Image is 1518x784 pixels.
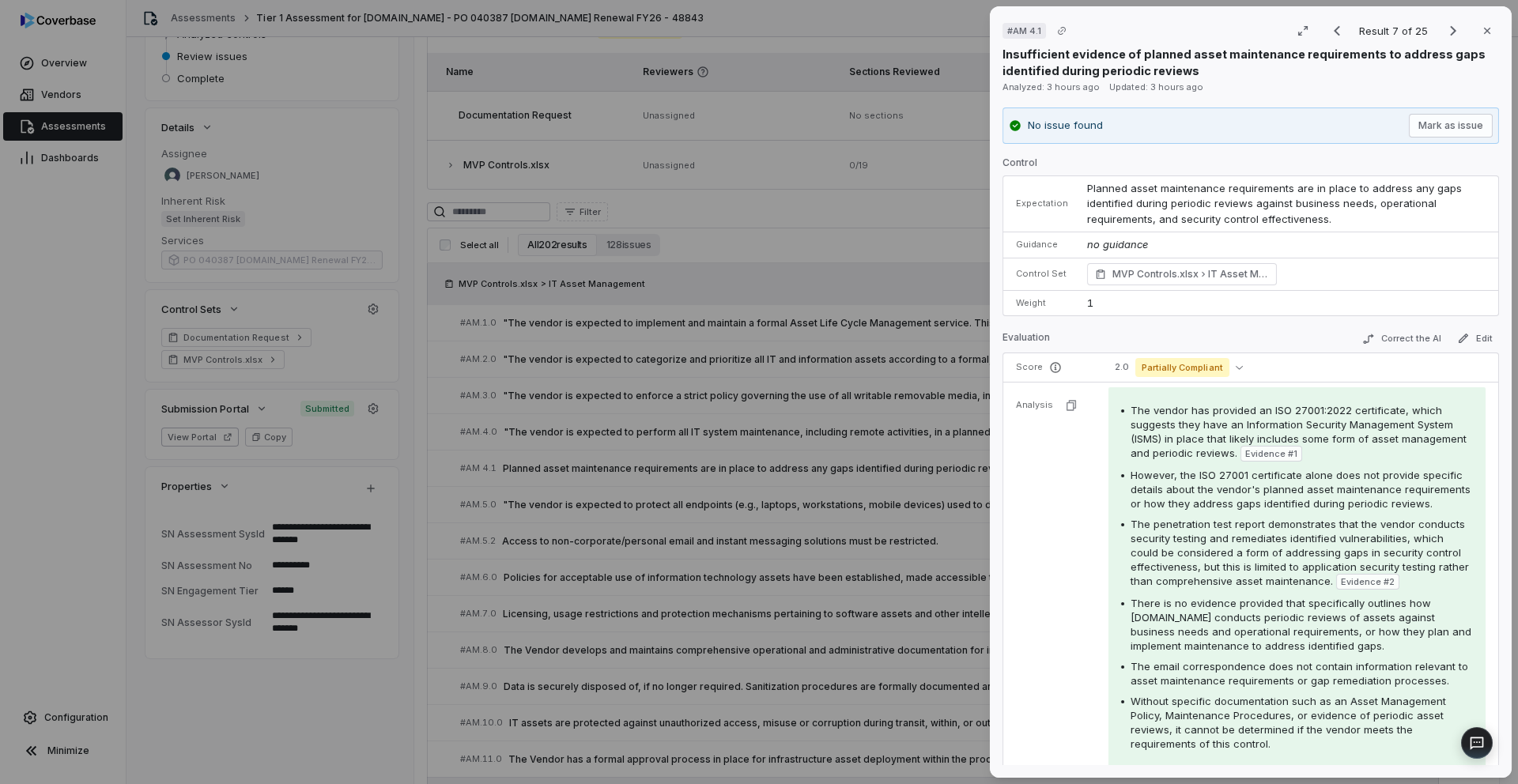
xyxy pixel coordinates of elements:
[1131,518,1469,587] span: The penetration test report demonstrates that the vendor conducts security testing and remediates...
[1108,358,1249,377] button: 2.0Partially Compliant
[1016,198,1068,209] p: Expectation
[1131,469,1471,510] span: However, the ISO 27001 certificate alone does not provide specific details about the vendor's pla...
[1028,118,1103,134] p: No issue found
[1003,81,1100,92] span: Analyzed: 3 hours ago
[1245,447,1297,460] span: Evidence # 1
[1321,21,1353,40] button: Previous result
[1437,21,1469,40] button: Next result
[1016,297,1068,309] p: Weight
[1109,81,1203,92] span: Updated: 3 hours ago
[1016,361,1089,374] p: Score
[1409,114,1493,138] button: Mark as issue
[1016,268,1068,280] p: Control Set
[1131,597,1471,652] span: There is no evidence provided that specifically outlines how [DOMAIN_NAME] conducts periodic revi...
[1356,330,1448,349] button: Correct the AI
[1016,239,1068,251] p: Guidance
[1087,182,1465,225] span: Planned asset maintenance requirements are in place to address any gaps identified during periodi...
[1131,660,1468,687] span: The email correspondence does not contain information relevant to asset maintenance requirements ...
[1135,358,1229,377] span: Partially Compliant
[1003,46,1499,79] p: Insufficient evidence of planned asset maintenance requirements to address gaps identified during...
[1016,399,1053,411] p: Analysis
[1131,695,1446,750] span: Without specific documentation such as an Asset Management Policy, Maintenance Procedures, or evi...
[1087,296,1093,309] span: 1
[1112,266,1269,282] span: MVP Controls.xlsx IT Asset Management
[1087,238,1148,251] span: no guidance
[1007,24,1041,37] span: # AM 4.1
[1048,17,1076,45] button: Copy link
[1341,575,1395,588] span: Evidence # 2
[1003,156,1499,175] p: Control
[1451,329,1499,348] button: Edit
[1003,331,1050,350] p: Evaluation
[1131,404,1467,459] span: The vendor has provided an ISO 27001:2022 certificate, which suggests they have an Information Se...
[1359,22,1431,40] p: Result 7 of 25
